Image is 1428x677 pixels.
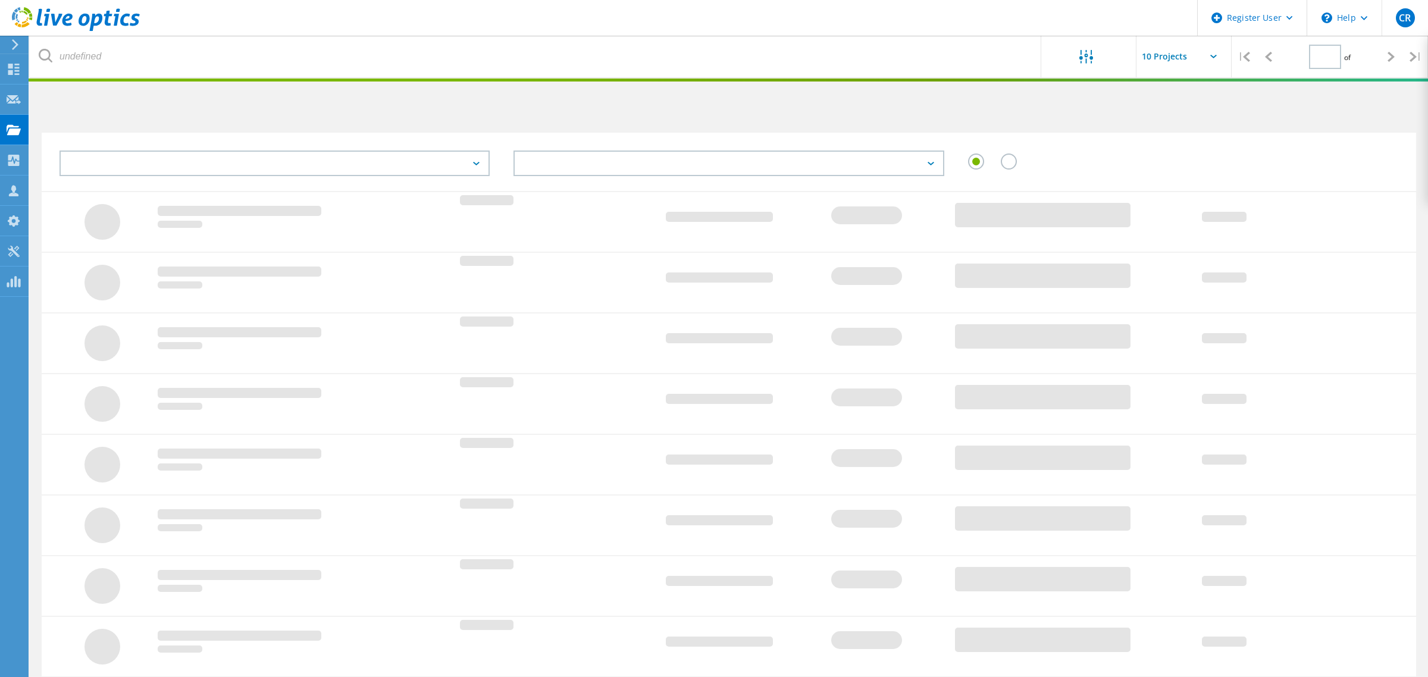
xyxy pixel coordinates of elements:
div: | [1404,36,1428,78]
span: CR [1399,13,1411,23]
input: undefined [30,36,1042,77]
div: | [1232,36,1256,78]
span: of [1344,52,1351,62]
a: Live Optics Dashboard [12,25,140,33]
svg: \n [1321,12,1332,23]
